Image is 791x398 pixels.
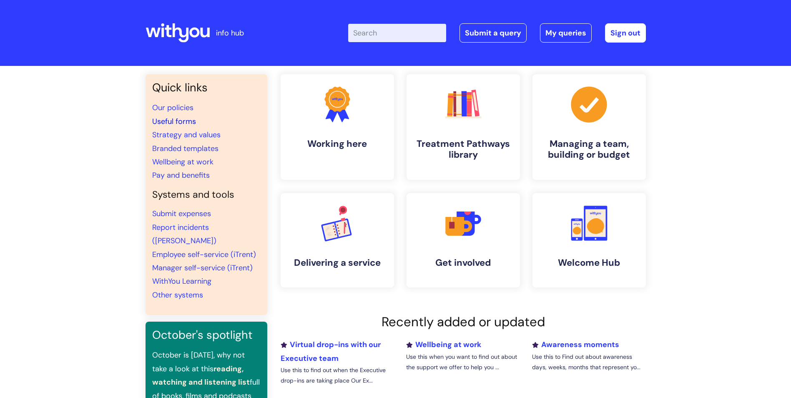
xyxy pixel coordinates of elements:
[348,23,646,43] div: | -
[532,193,646,287] a: Welcome Hub
[406,352,520,373] p: Use this when you want to find out about the support we offer to help you ...
[539,139,639,161] h4: Managing a team, building or budget
[281,193,394,287] a: Delivering a service
[152,209,211,219] a: Submit expenses
[216,26,244,40] p: info hub
[532,340,619,350] a: Awareness moments
[605,23,646,43] a: Sign out
[407,193,520,287] a: Get involved
[532,352,645,373] p: Use this to Find out about awareness days, weeks, months that represent yo...
[406,340,481,350] a: Wellbeing at work
[152,189,261,201] h4: Systems and tools
[540,23,592,43] a: My queries
[152,328,261,342] h3: October's spotlight
[152,222,216,246] a: Report incidents ([PERSON_NAME])
[407,74,520,180] a: Treatment Pathways library
[152,116,196,126] a: Useful forms
[152,157,213,167] a: Wellbeing at work
[152,81,261,94] h3: Quick links
[281,74,394,180] a: Working here
[152,263,253,273] a: Manager self-service (iTrent)
[152,249,256,259] a: Employee self-service (iTrent)
[152,290,203,300] a: Other systems
[287,139,387,149] h4: Working here
[532,74,646,180] a: Managing a team, building or budget
[152,276,211,286] a: WithYou Learning
[539,257,639,268] h4: Welcome Hub
[152,130,221,140] a: Strategy and values
[287,257,387,268] h4: Delivering a service
[460,23,527,43] a: Submit a query
[152,103,193,113] a: Our policies
[152,144,218,154] a: Branded templates
[413,257,513,268] h4: Get involved
[413,139,513,161] h4: Treatment Pathways library
[281,365,394,386] p: Use this to find out when the Executive drop-ins are taking place Our Ex...
[281,340,381,363] a: Virtual drop-ins with our Executive team
[281,314,646,330] h2: Recently added or updated
[348,24,446,42] input: Search
[152,170,210,180] a: Pay and benefits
